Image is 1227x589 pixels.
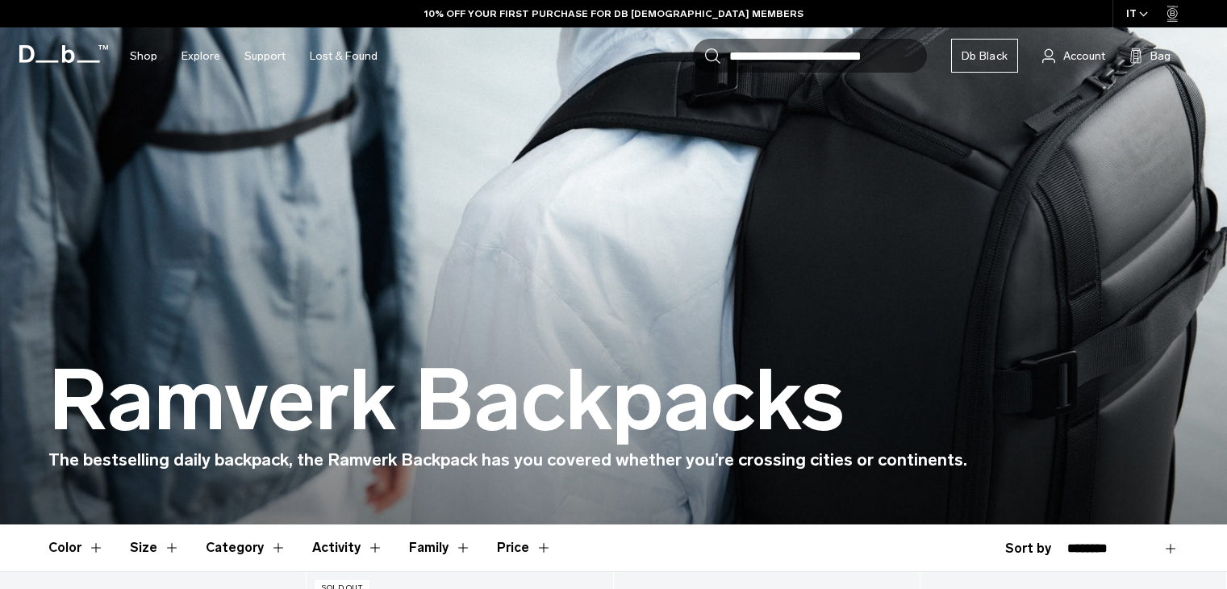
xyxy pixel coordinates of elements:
[1150,48,1171,65] span: Bag
[48,524,104,571] button: Toggle Filter
[206,524,286,571] button: Toggle Filter
[130,27,157,85] a: Shop
[1063,48,1105,65] span: Account
[310,27,378,85] a: Lost & Found
[48,354,845,448] h1: Ramverk Backpacks
[244,27,286,85] a: Support
[130,524,180,571] button: Toggle Filter
[951,39,1018,73] a: Db Black
[48,449,967,470] span: The bestselling daily backpack, the Ramverk Backpack has you covered whether you’re crossing citi...
[182,27,220,85] a: Explore
[497,524,552,571] button: Toggle Price
[312,524,383,571] button: Toggle Filter
[424,6,803,21] a: 10% OFF YOUR FIRST PURCHASE FOR DB [DEMOGRAPHIC_DATA] MEMBERS
[118,27,390,85] nav: Main Navigation
[409,524,471,571] button: Toggle Filter
[1042,46,1105,65] a: Account
[1129,46,1171,65] button: Bag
